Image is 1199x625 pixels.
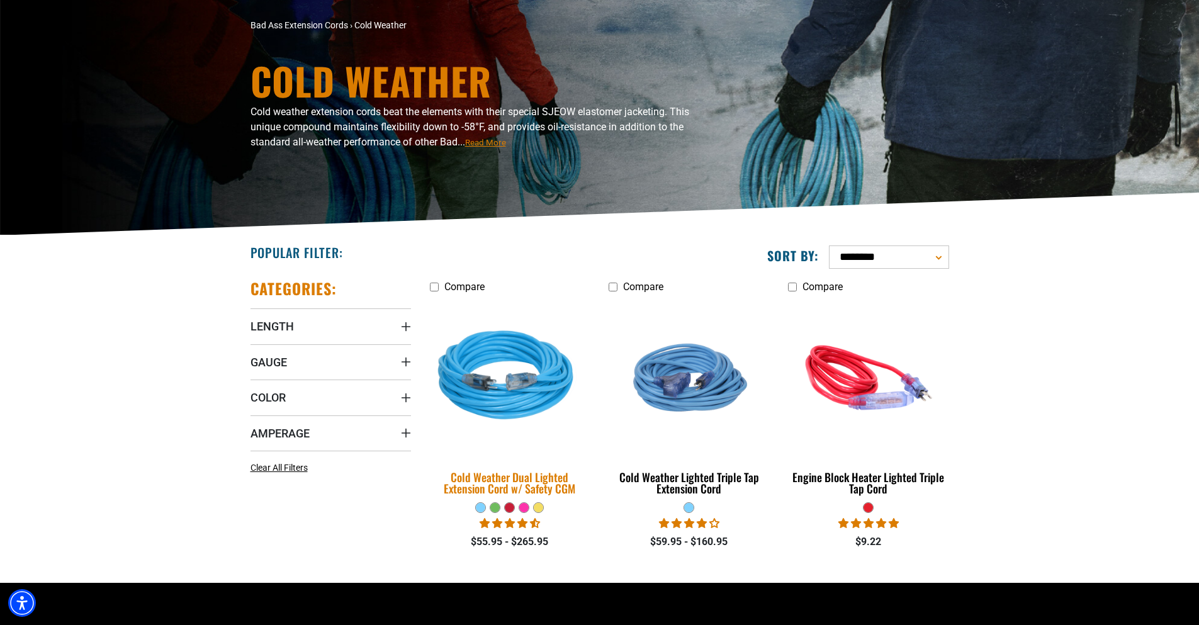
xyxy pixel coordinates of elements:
[250,463,308,473] span: Clear All Filters
[609,471,769,494] div: Cold Weather Lighted Triple Tap Extension Cord
[250,390,286,405] span: Color
[659,517,719,529] span: 4.18 stars
[250,344,411,380] summary: Gauge
[422,297,598,458] img: Light Blue
[250,244,343,261] h2: Popular Filter:
[610,305,768,450] img: Light Blue
[430,299,590,502] a: Light Blue Cold Weather Dual Lighted Extension Cord w/ Safety CGM
[430,534,590,549] div: $55.95 - $265.95
[250,355,287,369] span: Gauge
[350,20,352,30] span: ›
[250,415,411,451] summary: Amperage
[609,534,769,549] div: $59.95 - $160.95
[250,19,710,32] nav: breadcrumbs
[250,461,313,475] a: Clear All Filters
[788,299,949,502] a: red Engine Block Heater Lighted Triple Tap Cord
[250,426,310,441] span: Amperage
[250,279,337,298] h2: Categories:
[838,517,899,529] span: 5.00 stars
[430,471,590,494] div: Cold Weather Dual Lighted Extension Cord w/ Safety CGM
[8,589,36,617] div: Accessibility Menu
[250,380,411,415] summary: Color
[623,281,663,293] span: Compare
[465,138,506,147] span: Read More
[789,305,948,450] img: red
[788,534,949,549] div: $9.22
[354,20,407,30] span: Cold Weather
[250,20,348,30] a: Bad Ass Extension Cords
[609,299,769,502] a: Light Blue Cold Weather Lighted Triple Tap Extension Cord
[250,106,689,148] span: Cold weather extension cords beat the elements with their special SJEOW elastomer jacketing. This...
[788,471,949,494] div: Engine Block Heater Lighted Triple Tap Cord
[444,281,485,293] span: Compare
[802,281,843,293] span: Compare
[767,247,819,264] label: Sort by:
[250,62,710,99] h1: Cold Weather
[250,308,411,344] summary: Length
[250,319,294,334] span: Length
[480,517,540,529] span: 4.62 stars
